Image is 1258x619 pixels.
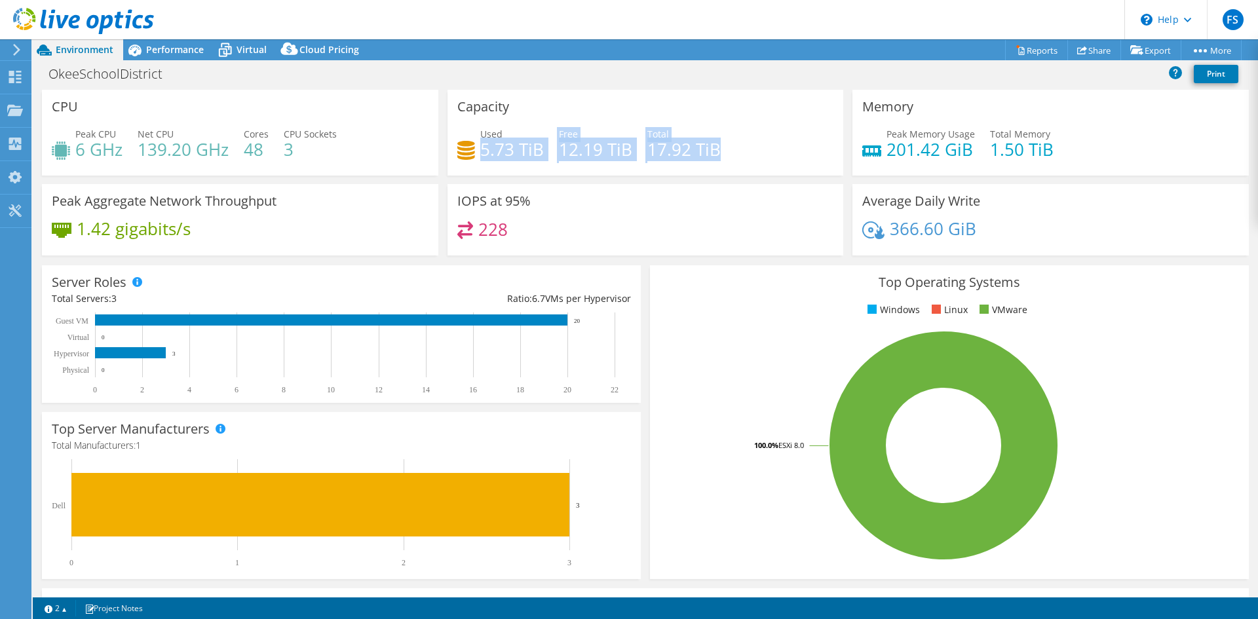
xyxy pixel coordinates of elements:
[576,501,580,509] text: 3
[52,438,631,453] h4: Total Manufacturers:
[111,292,117,305] span: 3
[990,142,1054,157] h4: 1.50 TiB
[235,558,239,567] text: 1
[754,440,778,450] tspan: 100.0%
[244,142,269,157] h4: 48
[864,303,920,317] li: Windows
[1141,14,1153,26] svg: \n
[327,385,335,394] text: 10
[62,366,89,375] text: Physical
[75,128,116,140] span: Peak CPU
[138,142,229,157] h4: 139.20 GHz
[77,221,191,236] h4: 1.42 gigabits/s
[886,142,975,157] h4: 201.42 GiB
[647,142,721,157] h4: 17.92 TiB
[52,100,78,114] h3: CPU
[469,385,477,394] text: 16
[862,194,980,208] h3: Average Daily Write
[56,43,113,56] span: Environment
[862,100,913,114] h3: Memory
[93,385,97,394] text: 0
[52,291,341,306] div: Total Servers:
[976,303,1027,317] li: VMware
[890,221,976,236] h4: 366.60 GiB
[928,303,968,317] li: Linux
[52,501,66,510] text: Dell
[43,67,183,81] h1: OkeeSchoolDistrict
[422,385,430,394] text: 14
[516,385,524,394] text: 18
[480,128,503,140] span: Used
[1181,40,1242,60] a: More
[341,291,631,306] div: Ratio: VMs per Hypervisor
[299,43,359,56] span: Cloud Pricing
[778,440,804,450] tspan: ESXi 8.0
[52,194,276,208] h3: Peak Aggregate Network Throughput
[284,142,337,157] h4: 3
[282,385,286,394] text: 8
[375,385,383,394] text: 12
[660,275,1239,290] h3: Top Operating Systems
[235,385,238,394] text: 6
[35,600,76,616] a: 2
[480,142,544,157] h4: 5.73 TiB
[1067,40,1121,60] a: Share
[102,334,105,341] text: 0
[559,142,632,157] h4: 12.19 TiB
[1223,9,1244,30] span: FS
[402,558,406,567] text: 2
[244,128,269,140] span: Cores
[990,128,1050,140] span: Total Memory
[559,128,578,140] span: Free
[146,43,204,56] span: Performance
[138,128,174,140] span: Net CPU
[67,333,90,342] text: Virtual
[1194,65,1238,83] a: Print
[647,128,669,140] span: Total
[567,558,571,567] text: 3
[284,128,337,140] span: CPU Sockets
[75,600,152,616] a: Project Notes
[457,194,531,208] h3: IOPS at 95%
[1120,40,1181,60] a: Export
[54,349,89,358] text: Hypervisor
[56,316,88,326] text: Guest VM
[69,558,73,567] text: 0
[75,142,123,157] h4: 6 GHz
[52,422,210,436] h3: Top Server Manufacturers
[102,367,105,373] text: 0
[478,222,508,236] h4: 228
[140,385,144,394] text: 2
[563,385,571,394] text: 20
[574,318,581,324] text: 20
[532,292,545,305] span: 6.7
[52,275,126,290] h3: Server Roles
[136,439,141,451] span: 1
[237,43,267,56] span: Virtual
[611,385,619,394] text: 22
[886,128,975,140] span: Peak Memory Usage
[172,350,176,357] text: 3
[187,385,191,394] text: 4
[457,100,509,114] h3: Capacity
[1005,40,1068,60] a: Reports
